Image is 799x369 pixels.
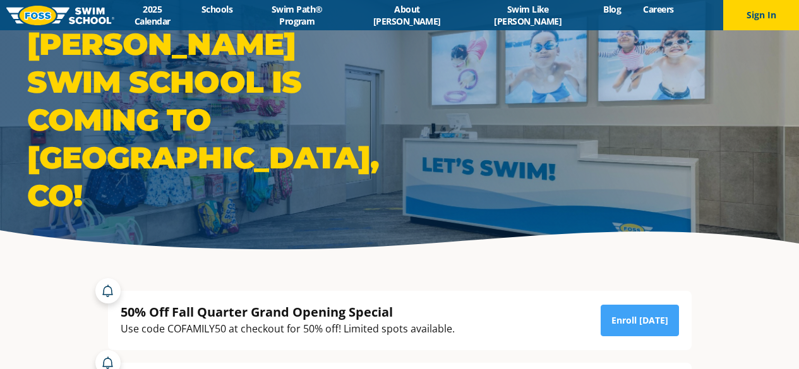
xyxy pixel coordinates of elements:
[244,3,351,27] a: Swim Path® Program
[27,25,393,214] h1: [PERSON_NAME] Swim School is coming to [GEOGRAPHIC_DATA], CO!
[191,3,244,15] a: Schools
[114,3,191,27] a: 2025 Calendar
[601,305,679,336] a: Enroll [DATE]
[121,320,455,337] div: Use code COFAMILY50 at checkout for 50% off! Limited spots available.
[592,3,632,15] a: Blog
[632,3,685,15] a: Careers
[6,6,114,25] img: FOSS Swim School Logo
[464,3,592,27] a: Swim Like [PERSON_NAME]
[351,3,464,27] a: About [PERSON_NAME]
[121,303,455,320] div: 50% Off Fall Quarter Grand Opening Special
